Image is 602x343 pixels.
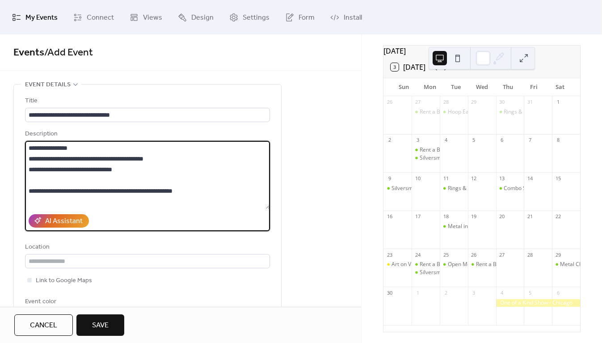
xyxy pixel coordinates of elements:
div: Tue [443,78,469,96]
div: Rent a Bench- Metals Lab time [420,146,495,154]
div: 31 [526,99,533,106]
button: AI Assistant [29,214,89,228]
a: Events [13,43,44,63]
div: 8 [555,137,561,144]
div: Metal in Motion: Sawing, Texturizing and Creating Jewelry [448,223,590,230]
div: 5 [471,137,477,144]
span: Views [143,11,162,25]
div: Sun [391,78,417,96]
button: 3[DATE] [387,61,429,73]
div: 19 [471,213,477,220]
div: 27 [414,99,421,106]
a: Cancel [14,314,73,336]
div: Location [25,242,268,253]
span: Settings [243,11,269,25]
div: 29 [471,99,477,106]
div: 23 [386,251,393,258]
div: Silversmithing 1-2-3 [412,154,440,162]
div: Silversmithing 1-2-3 [420,154,469,162]
div: Rent a Bench- Metals Lab time [412,261,440,268]
span: Connect [87,11,114,25]
div: 14 [526,175,533,182]
div: Mon [417,78,442,96]
div: Rings & Rosè- Hammered Ring Workshop [496,108,524,116]
a: Install [324,4,369,31]
div: One of a Kind Show - Chicago [496,299,580,307]
div: 2 [442,289,449,296]
div: Art on Vine- Rhinegeist [392,261,448,268]
span: Event details [25,80,71,90]
div: Fri [521,78,547,96]
div: Rent a Bench- Metals Lab time [420,108,495,116]
a: Connect [67,4,121,31]
div: Silversmithing 1-2-3 [420,269,469,276]
div: Open Metals Lab [440,261,468,268]
div: 24 [414,251,421,258]
span: Link to Google Maps [36,275,92,286]
div: 17 [414,213,421,220]
div: Title [25,96,268,106]
div: 30 [499,99,505,106]
span: / Add Event [44,43,93,63]
div: Hoop Earrings Workshop [448,108,510,116]
div: 6 [499,137,505,144]
button: Save [76,314,124,336]
span: Design [191,11,214,25]
div: Metal in Motion: Sawing, Texturizing and Creating Jewelry [440,223,468,230]
div: Rent a Bench- Metals Lab time [468,261,496,268]
div: 3 [414,137,421,144]
div: Art on Vine- Rhinegeist [383,261,412,268]
span: Install [344,11,362,25]
div: Silversmithing 1-2-3 [392,185,441,192]
span: Save [92,320,109,331]
a: Design [171,4,220,31]
div: 5 [526,289,533,296]
div: Rent a Bench- Metals Lab time [476,261,551,268]
div: 29 [555,251,561,258]
div: 26 [471,251,477,258]
span: Form [299,11,315,25]
div: 13 [499,175,505,182]
div: Rent a Bench- Metals Lab time [412,108,440,116]
div: 11 [442,175,449,182]
div: Hoop Earrings Workshop [440,108,468,116]
div: 28 [442,99,449,106]
div: Metal Clay Workshop [552,261,580,268]
div: Rent a Bench- Metals Lab time [412,146,440,154]
div: Combo Silversmithing Workshop [496,185,524,192]
div: 20 [499,213,505,220]
div: 18 [442,213,449,220]
div: 4 [442,137,449,144]
div: [DATE] [383,46,580,56]
div: AI Assistant [45,216,83,227]
div: 26 [386,99,393,106]
div: Silversmithing 1-2-3 [412,269,440,276]
div: 12 [471,175,477,182]
div: Thu [495,78,521,96]
div: Rings & Rosè- Hammered Ring Workshop [440,185,468,192]
div: 27 [499,251,505,258]
div: Rent a Bench- Metals Lab time [420,261,495,268]
a: Settings [223,4,276,31]
div: 21 [526,213,533,220]
div: 22 [555,213,561,220]
a: Views [123,4,169,31]
div: 30 [386,289,393,296]
div: 3 [471,289,477,296]
div: Silversmithing 1-2-3 [383,185,412,192]
div: Sat [547,78,573,96]
div: Open Metals Lab [448,261,490,268]
div: 1 [555,99,561,106]
div: 9 [386,175,393,182]
div: Event color [25,296,97,307]
div: 4 [499,289,505,296]
div: 16 [386,213,393,220]
div: 25 [442,251,449,258]
a: My Events [5,4,64,31]
a: Form [278,4,321,31]
div: Rings & Rosè- Hammered Ring Workshop [448,185,550,192]
div: 7 [526,137,533,144]
div: 2 [386,137,393,144]
div: 6 [555,289,561,296]
span: Cancel [30,320,57,331]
